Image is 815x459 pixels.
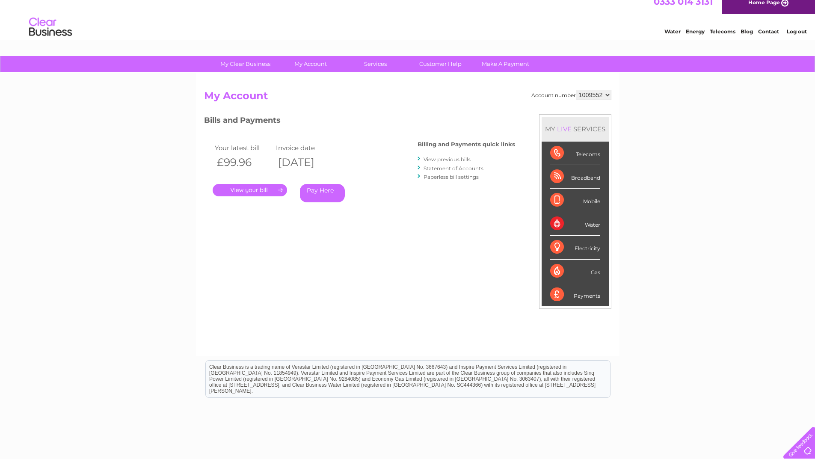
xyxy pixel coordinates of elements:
[424,165,483,172] a: Statement of Accounts
[550,236,600,259] div: Electricity
[206,5,610,41] div: Clear Business is a trading name of Verastar Limited (registered in [GEOGRAPHIC_DATA] No. 3667643...
[213,142,274,154] td: Your latest bill
[204,90,611,106] h2: My Account
[787,36,807,43] a: Log out
[213,154,274,171] th: £99.96
[550,212,600,236] div: Water
[204,114,515,129] h3: Bills and Payments
[300,184,345,202] a: Pay Here
[29,22,72,48] img: logo.png
[550,142,600,165] div: Telecoms
[275,56,346,72] a: My Account
[741,36,753,43] a: Blog
[424,174,479,180] a: Paperless bill settings
[550,189,600,212] div: Mobile
[758,36,779,43] a: Contact
[550,165,600,189] div: Broadband
[654,4,713,15] a: 0333 014 3131
[710,36,735,43] a: Telecoms
[405,56,476,72] a: Customer Help
[555,125,573,133] div: LIVE
[418,141,515,148] h4: Billing and Payments quick links
[424,156,471,163] a: View previous bills
[470,56,541,72] a: Make A Payment
[210,56,281,72] a: My Clear Business
[550,283,600,306] div: Payments
[550,260,600,283] div: Gas
[340,56,411,72] a: Services
[686,36,705,43] a: Energy
[664,36,681,43] a: Water
[213,184,287,196] a: .
[531,90,611,100] div: Account number
[274,154,335,171] th: [DATE]
[542,117,609,141] div: MY SERVICES
[274,142,335,154] td: Invoice date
